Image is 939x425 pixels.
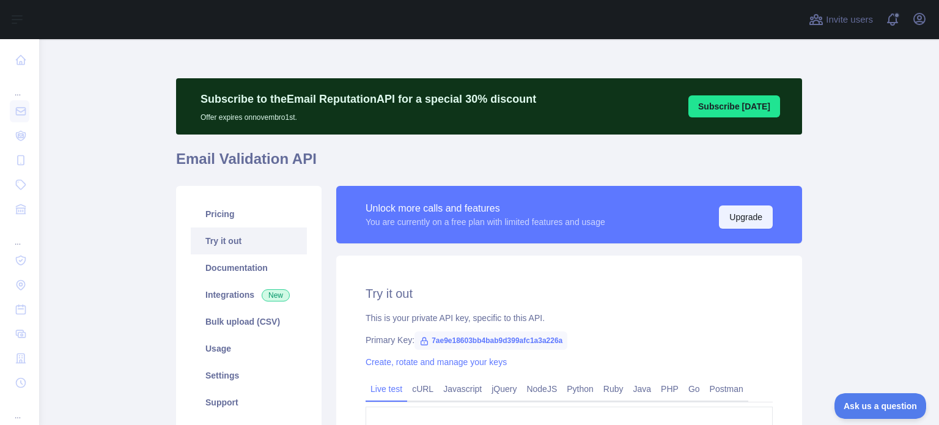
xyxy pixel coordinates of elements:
[366,357,507,367] a: Create, rotate and manage your keys
[10,396,29,421] div: ...
[191,227,307,254] a: Try it out
[201,108,536,122] p: Offer expires on novembro 1st.
[562,379,598,399] a: Python
[366,312,773,324] div: This is your private API key, specific to this API.
[487,379,521,399] a: jQuery
[201,91,536,108] p: Subscribe to the Email Reputation API for a special 30 % discount
[10,223,29,247] div: ...
[656,379,683,399] a: PHP
[176,149,802,179] h1: Email Validation API
[366,285,773,302] h2: Try it out
[414,331,567,350] span: 7ae9e18603bb4bab9d399afc1a3a226a
[366,379,407,399] a: Live test
[834,393,927,419] iframe: Toggle Customer Support
[191,281,307,308] a: Integrations New
[826,13,873,27] span: Invite users
[407,379,438,399] a: cURL
[191,362,307,389] a: Settings
[262,289,290,301] span: New
[521,379,562,399] a: NodeJS
[719,205,773,229] button: Upgrade
[366,334,773,346] div: Primary Key:
[438,379,487,399] a: Javascript
[366,216,605,228] div: You are currently on a free plan with limited features and usage
[688,95,780,117] button: Subscribe [DATE]
[806,10,875,29] button: Invite users
[366,201,605,216] div: Unlock more calls and features
[191,389,307,416] a: Support
[683,379,705,399] a: Go
[191,201,307,227] a: Pricing
[191,308,307,335] a: Bulk upload (CSV)
[705,379,748,399] a: Postman
[191,335,307,362] a: Usage
[191,254,307,281] a: Documentation
[628,379,657,399] a: Java
[598,379,628,399] a: Ruby
[10,73,29,98] div: ...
